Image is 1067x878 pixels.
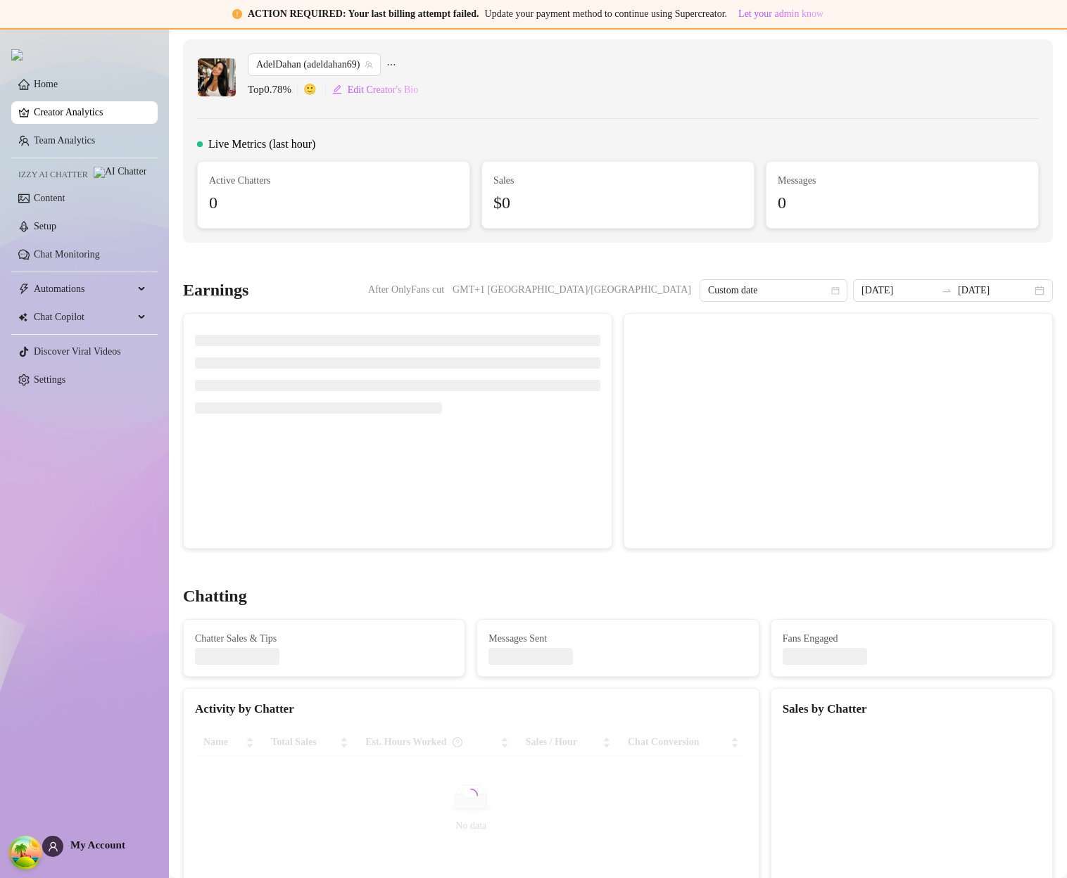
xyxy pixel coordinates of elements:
[386,53,396,76] span: ellipsis
[195,700,747,719] div: Activity by Chatter
[34,79,58,89] a: Home
[34,193,65,203] a: Content
[183,585,247,608] h3: Chatting
[348,84,419,96] span: Edit Creator's Bio
[11,839,39,867] button: Open Tanstack query devtools
[232,9,242,19] span: exclamation-circle
[493,190,743,217] div: $0
[493,173,743,189] span: Sales
[778,190,1027,217] div: 0
[332,84,342,94] span: edit
[34,278,134,300] span: Automations
[183,279,248,302] h3: Earnings
[941,285,952,296] span: to
[34,249,100,260] a: Chat Monitoring
[365,61,373,69] span: team
[18,284,30,295] span: thunderbolt
[488,631,747,647] span: Messages Sent
[208,136,315,153] span: Live Metrics (last hour)
[941,285,952,296] span: swap-right
[783,700,1041,719] div: Sales by Chatter
[34,374,65,385] a: Settings
[738,8,823,20] span: Let your admin know
[733,6,829,23] button: Let your admin know
[209,173,458,189] span: Active Chatters
[11,49,23,61] img: logo.svg
[332,79,419,101] button: Edit Creator's Bio
[368,279,444,300] span: After OnlyFans cut
[34,135,95,146] a: Team Analytics
[778,173,1027,189] span: Messages
[485,8,727,19] span: Update your payment method to continue using Supercreator.
[958,283,1032,298] input: End date
[248,82,303,98] span: Top 0.78 %
[34,346,121,357] a: Discover Viral Videos
[831,286,840,295] span: calendar
[783,631,1041,647] span: Fans Engaged
[34,306,134,329] span: Chat Copilot
[861,283,935,298] input: Start date
[708,280,839,301] span: Custom date
[48,841,58,852] span: user
[18,312,27,322] img: Chat Copilot
[94,167,146,178] img: AI Chatter
[34,101,146,124] a: Creator Analytics
[18,168,88,182] span: Izzy AI Chatter
[453,279,691,300] span: GMT+1 [GEOGRAPHIC_DATA]/[GEOGRAPHIC_DATA]
[303,82,332,98] span: 🙂
[209,190,458,217] div: 0
[248,8,479,19] strong: ACTION REQUIRED: Your last billing attempt failed.
[195,631,453,647] span: Chatter Sales & Tips
[464,789,478,803] span: loading
[34,221,56,231] a: Setup
[256,54,372,75] span: AdelDahan (adeldahan69)
[70,839,125,851] span: My Account
[198,58,236,96] img: AdelDahan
